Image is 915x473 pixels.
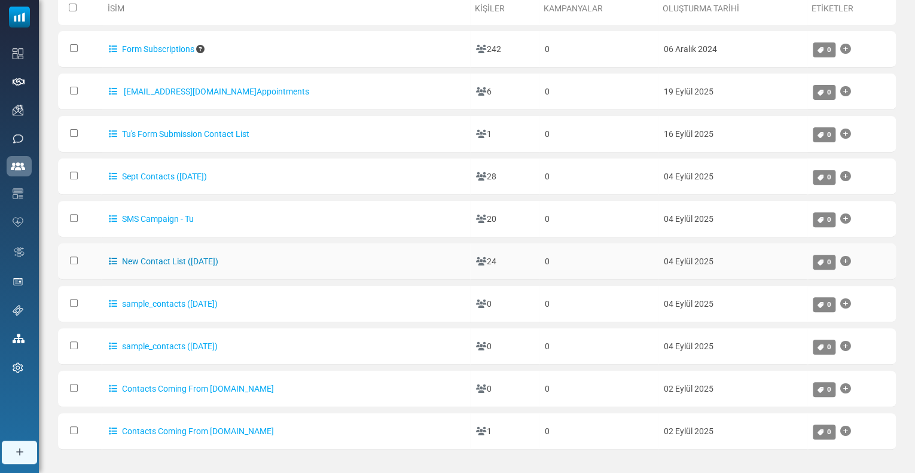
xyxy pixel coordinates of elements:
span: 0 [827,385,831,393]
td: 0 [539,328,658,365]
a: Contacts Coming From [DOMAIN_NAME] [108,426,273,436]
td: 20 [470,201,538,237]
span: 0 [827,215,831,224]
img: email-templates-icon.svg [13,188,23,199]
a: Etiket Ekle [840,419,851,443]
td: 0 [539,74,658,110]
td: 0 [470,371,538,407]
td: 242 [470,31,538,68]
a: Etiket Ekle [840,334,851,358]
a: sample_contacts ([DATE]) [108,299,217,309]
a: Form Subscriptions [108,44,194,54]
img: mailsoftly_icon_blue_white.svg [9,7,30,28]
a: İsim [107,4,124,13]
a: 0 [813,382,835,397]
a: Contacts Coming From [DOMAIN_NAME] [108,384,273,393]
a: Etiketler [812,4,853,13]
a: sample_contacts ([DATE]) [108,341,217,351]
td: 1 [470,413,538,450]
a: 0 [813,127,835,142]
td: 0 [539,116,658,152]
td: 06 Aralık 2024 [658,31,807,68]
a: 0 [813,170,835,185]
td: 0 [539,371,658,407]
span: 0 [827,173,831,181]
td: 02 Eylül 2025 [658,371,807,407]
img: domain-health-icon.svg [13,217,23,227]
a: Kişiler [475,4,505,13]
td: 6 [470,74,538,110]
a: Etiket Ekle [840,164,851,188]
img: sms-icon.png [13,133,23,144]
td: 0 [470,286,538,322]
span: 0 [827,258,831,266]
td: 04 Eylül 2025 [658,243,807,280]
img: settings-icon.svg [13,362,23,373]
a: Etiket Ekle [840,37,851,61]
td: 0 [539,158,658,195]
td: 0 [470,328,538,365]
span: 0 [827,45,831,54]
a: Etiket Ekle [840,80,851,103]
td: 04 Eylül 2025 [658,201,807,237]
td: 0 [539,286,658,322]
a: Tu's Form Submission Contact List [108,129,249,139]
a: Etiket Ekle [840,377,851,401]
a: 0 [813,297,835,312]
td: 0 [539,31,658,68]
td: 04 Eylül 2025 [658,158,807,195]
td: 16 Eylül 2025 [658,116,807,152]
a: 0 [813,340,835,355]
td: 0 [539,201,658,237]
img: landing_pages.svg [13,276,23,287]
a: Etiket Ekle [840,292,851,316]
td: 0 [539,243,658,280]
a: Etiket Ekle [840,122,851,146]
td: 04 Eylül 2025 [658,328,807,365]
a: New Contact List ([DATE]) [108,257,218,266]
td: 24 [470,243,538,280]
a: 0 [813,425,835,440]
a: Sept Contacts ([DATE]) [108,172,206,181]
span: 0 [827,130,831,139]
a: Etiket Ekle [840,207,851,231]
a: SMS Campaign - Tu [108,214,193,224]
img: contacts-icon-active.svg [11,162,25,170]
span: 0 [827,343,831,351]
td: 0 [539,413,658,450]
td: 1 [470,116,538,152]
a: [EMAIL_ADDRESS][DOMAIN_NAME]Appointments [108,87,309,96]
td: 19 Eylül 2025 [658,74,807,110]
span: 0 [827,300,831,309]
img: workflow.svg [13,245,26,259]
td: 28 [470,158,538,195]
a: Oluşturma Tarihi [663,4,739,13]
td: 04 Eylül 2025 [658,286,807,322]
a: 0 [813,42,835,57]
a: 0 [813,212,835,227]
img: campaigns-icon.png [13,105,23,115]
a: 0 [813,255,835,270]
a: Kampanyalar [544,4,603,13]
td: 02 Eylül 2025 [658,413,807,450]
span: 0 [827,88,831,96]
a: 0 [813,85,835,100]
img: support-icon.svg [13,305,23,316]
span: 0 [827,428,831,436]
a: Etiket Ekle [840,249,851,273]
img: dashboard-icon.svg [13,48,23,59]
